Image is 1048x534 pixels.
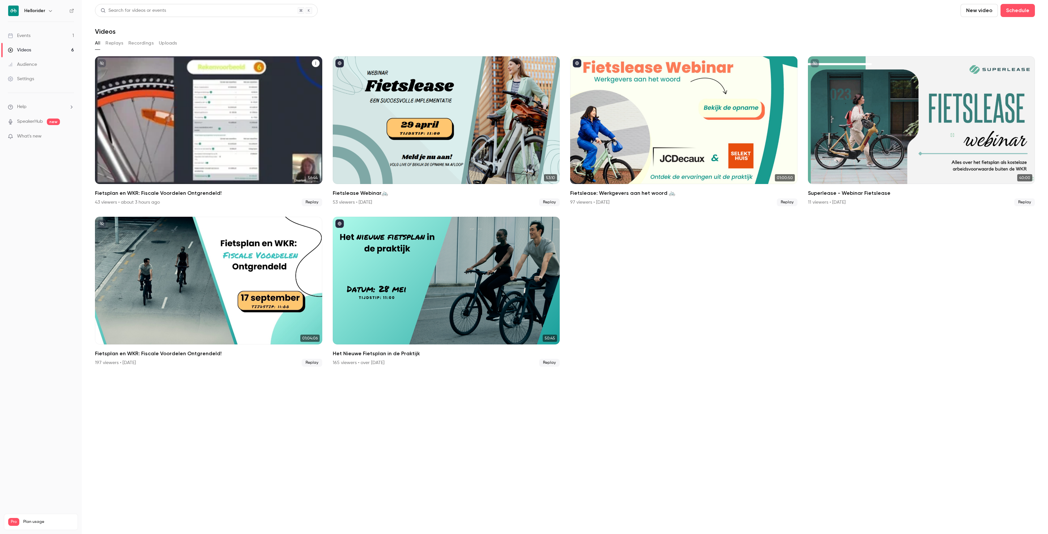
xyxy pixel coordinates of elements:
[808,199,846,206] div: 11 viewers • [DATE]
[306,174,320,181] span: 56:44
[128,38,154,48] button: Recordings
[95,350,322,358] h2: Fietsplan en WKR: Fiscale Voordelen Ontgrendeld!
[302,198,322,206] span: Replay
[95,359,136,366] div: 197 viewers • [DATE]
[333,350,560,358] h2: Het Nieuwe Fietsplan in de Praktijk
[1017,174,1032,181] span: 40:00
[8,518,19,526] span: Pro
[544,174,557,181] span: 53:10
[17,103,27,110] span: Help
[808,56,1035,206] li: Superlease - Webinar Fietslease
[8,103,74,110] li: help-dropdown-opener
[539,359,560,367] span: Replay
[47,119,60,125] span: new
[302,359,322,367] span: Replay
[335,59,344,67] button: published
[95,199,160,206] div: 43 viewers • about 3 hours ago
[95,4,1035,530] section: Videos
[333,56,560,206] a: 53:10Fietslease Webinar🚲53 viewers • [DATE]Replay
[570,56,797,206] a: 01:00:50Fietslease: Werkgevers aan het woord 🚲97 viewers • [DATE]Replay
[333,359,384,366] div: 165 viewers • over [DATE]
[8,61,37,68] div: Audience
[777,198,797,206] span: Replay
[335,219,344,228] button: published
[1001,4,1035,17] button: Schedule
[333,199,372,206] div: 53 viewers • [DATE]
[98,59,106,67] button: unpublished
[95,56,1035,367] ul: Videos
[333,56,560,206] li: Fietslease Webinar🚲
[775,174,795,181] span: 01:00:50
[573,59,581,67] button: published
[95,38,100,48] button: All
[17,133,42,140] span: What's new
[808,189,1035,197] h2: Superlease - Webinar Fietslease
[570,56,797,206] li: Fietslease: Werkgevers aan het woord 🚲
[8,76,34,82] div: Settings
[1014,198,1035,206] span: Replay
[95,56,322,206] li: Fietsplan en WKR: Fiscale Voordelen Ontgrendeld!
[8,47,31,53] div: Videos
[961,4,998,17] button: New video
[539,198,560,206] span: Replay
[95,217,322,367] li: Fietsplan en WKR: Fiscale Voordelen Ontgrendeld!
[95,217,322,367] a: 01:04:06Fietsplan en WKR: Fiscale Voordelen Ontgrendeld!197 viewers • [DATE]Replay
[8,32,30,39] div: Events
[333,217,560,367] a: 50:45Het Nieuwe Fietsplan in de Praktijk165 viewers • over [DATE]Replay
[333,217,560,367] li: Het Nieuwe Fietsplan in de Praktijk
[570,189,797,197] h2: Fietslease: Werkgevers aan het woord 🚲
[300,335,320,342] span: 01:04:06
[159,38,177,48] button: Uploads
[811,59,819,67] button: unpublished
[570,199,609,206] div: 97 viewers • [DATE]
[17,118,43,125] a: SpeakerHub
[8,6,19,16] img: Hellorider
[23,519,74,525] span: Plan usage
[98,219,106,228] button: unpublished
[95,189,322,197] h2: Fietsplan en WKR: Fiscale Voordelen Ontgrendeld!
[24,8,45,14] h6: Hellorider
[543,335,557,342] span: 50:45
[101,7,166,14] div: Search for videos or events
[95,56,322,206] a: 56:44Fietsplan en WKR: Fiscale Voordelen Ontgrendeld!43 viewers • about 3 hours agoReplay
[105,38,123,48] button: Replays
[333,189,560,197] h2: Fietslease Webinar🚲
[808,56,1035,206] a: 40:00Superlease - Webinar Fietslease11 viewers • [DATE]Replay
[95,28,116,35] h1: Videos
